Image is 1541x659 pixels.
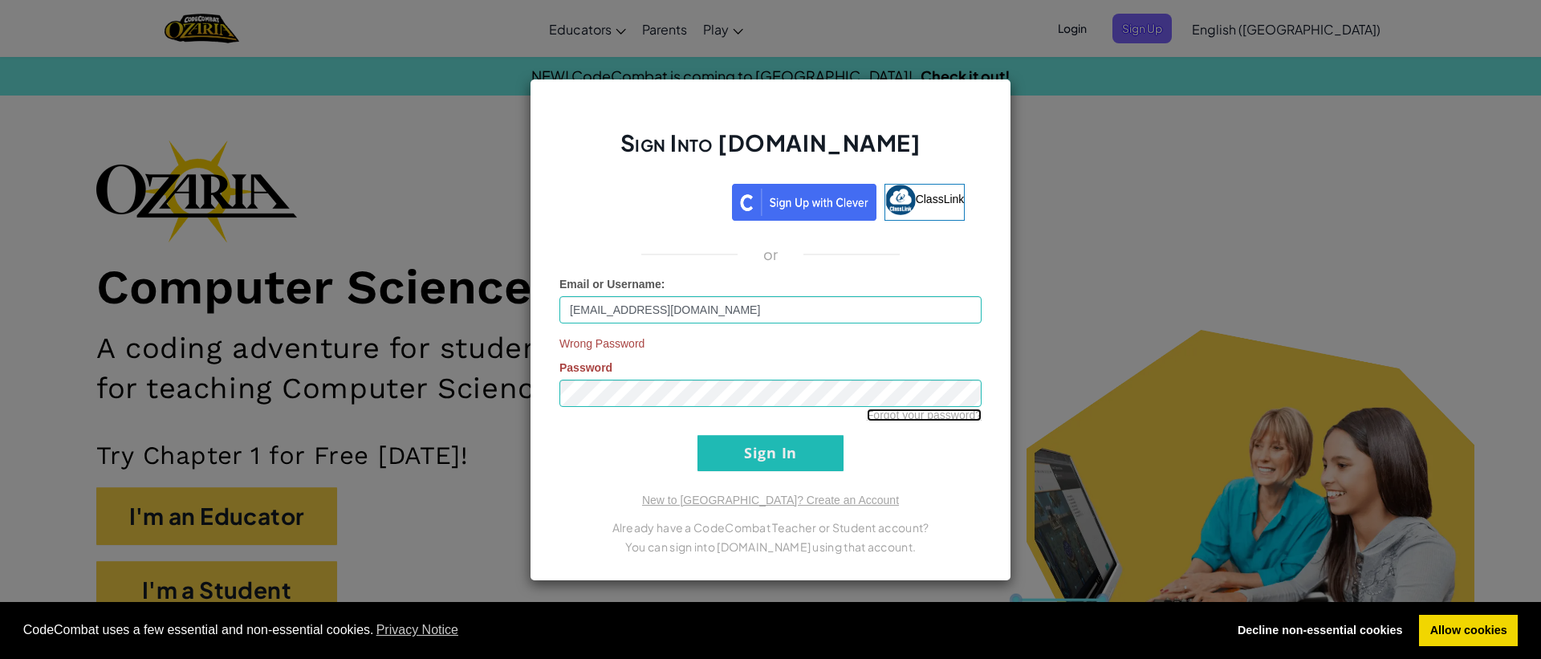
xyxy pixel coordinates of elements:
h2: Sign Into [DOMAIN_NAME] [559,128,982,174]
img: classlink-logo-small.png [885,185,916,215]
span: Password [559,361,612,374]
img: clever_sso_button@2x.png [732,184,876,221]
a: Forgot your password? [867,409,982,421]
input: Sign In [697,435,844,471]
span: CodeCombat uses a few essential and non-essential cookies. [23,618,1214,642]
p: or [763,245,779,264]
p: You can sign into [DOMAIN_NAME] using that account. [559,537,982,556]
a: learn more about cookies [374,618,461,642]
a: deny cookies [1226,615,1413,647]
span: Wrong Password [559,336,982,352]
p: Already have a CodeCombat Teacher or Student account? [559,518,982,537]
span: Email or Username [559,278,661,291]
a: New to [GEOGRAPHIC_DATA]? Create an Account [642,494,899,506]
a: allow cookies [1419,615,1518,647]
iframe: Sign in with Google Button [568,182,732,218]
span: ClassLink [916,192,965,205]
label: : [559,276,665,292]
